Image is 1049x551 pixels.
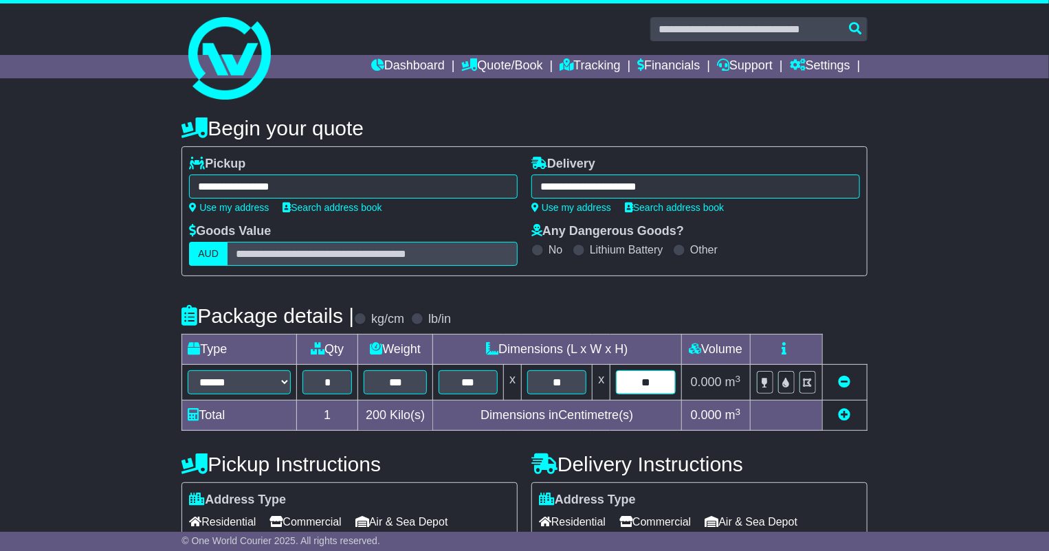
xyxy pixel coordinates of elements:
a: Quote/Book [462,55,543,78]
a: Search address book [283,202,382,213]
span: Residential [539,511,606,532]
a: Remove this item [839,375,851,389]
span: 200 [366,408,386,422]
sup: 3 [736,374,741,384]
label: Goods Value [189,224,271,239]
label: Pickup [189,157,245,172]
label: No [549,243,562,256]
td: x [504,365,522,401]
label: Address Type [189,493,286,508]
td: Kilo(s) [358,401,433,431]
a: Use my address [189,202,269,213]
td: Weight [358,335,433,365]
span: m [725,375,741,389]
h4: Delivery Instructions [531,453,868,475]
span: Residential [189,511,256,532]
td: 1 [297,401,358,431]
td: Type [182,335,297,365]
a: Tracking [560,55,620,78]
label: kg/cm [371,312,404,327]
label: Address Type [539,493,636,508]
h4: Pickup Instructions [181,453,518,475]
sup: 3 [736,407,741,417]
a: Add new item [839,408,851,422]
span: 0.000 [691,408,722,422]
td: Dimensions (L x W x H) [433,335,682,365]
label: Delivery [531,157,595,172]
a: Support [717,55,773,78]
label: Other [690,243,718,256]
span: Commercial [619,511,691,532]
a: Financials [637,55,700,78]
span: Air & Sea Depot [355,511,448,532]
span: 0.000 [691,375,722,389]
td: Dimensions in Centimetre(s) [433,401,682,431]
a: Search address book [625,202,724,213]
label: AUD [189,242,228,266]
a: Settings [790,55,850,78]
span: m [725,408,741,422]
label: Any Dangerous Goods? [531,224,684,239]
label: lb/in [428,312,451,327]
span: Air & Sea Depot [705,511,797,532]
span: © One World Courier 2025. All rights reserved. [181,535,380,546]
td: Total [182,401,297,431]
td: x [593,365,610,401]
td: Qty [297,335,358,365]
h4: Begin your quote [181,117,867,139]
label: Lithium Battery [590,243,663,256]
a: Dashboard [371,55,445,78]
a: Use my address [531,202,611,213]
td: Volume [681,335,750,365]
h4: Package details | [181,304,354,327]
span: Commercial [269,511,341,532]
